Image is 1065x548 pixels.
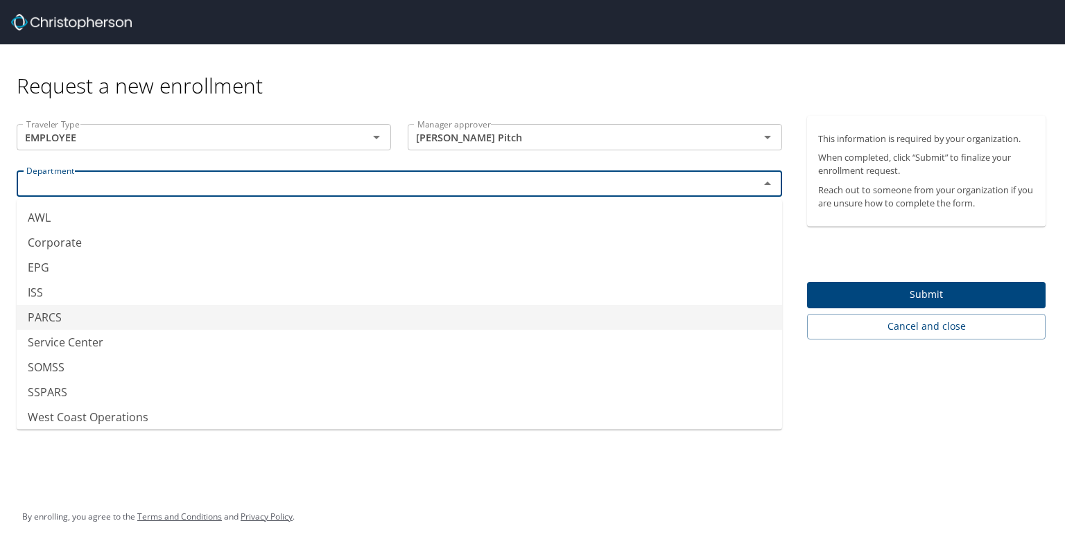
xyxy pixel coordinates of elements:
[367,127,386,147] button: Open
[807,282,1046,309] button: Submit
[818,318,1034,335] span: Cancel and close
[17,44,1057,99] div: Request a new enrollment
[241,511,293,522] a: Privacy Policy
[22,500,295,534] div: By enrolling, you agree to the and .
[17,255,782,280] li: EPG
[758,174,777,193] button: Close
[818,286,1034,303] span: Submit
[758,127,777,147] button: Open
[137,511,222,522] a: Terms and Conditions
[17,355,782,380] li: SOMSS
[17,305,782,330] li: PARCS
[818,184,1034,210] p: Reach out to someone from your organization if you are unsure how to complete the form.
[17,380,782,405] li: SSPARS
[17,280,782,305] li: ISS
[818,132,1034,145] p: This information is required by your organization.
[17,205,782,230] li: AWL
[17,230,782,255] li: Corporate
[17,330,782,355] li: Service Center
[11,14,132,30] img: cbt logo
[17,405,782,430] li: West Coast Operations
[807,314,1046,339] button: Cancel and close
[818,151,1034,177] p: When completed, click “Submit” to finalize your enrollment request.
